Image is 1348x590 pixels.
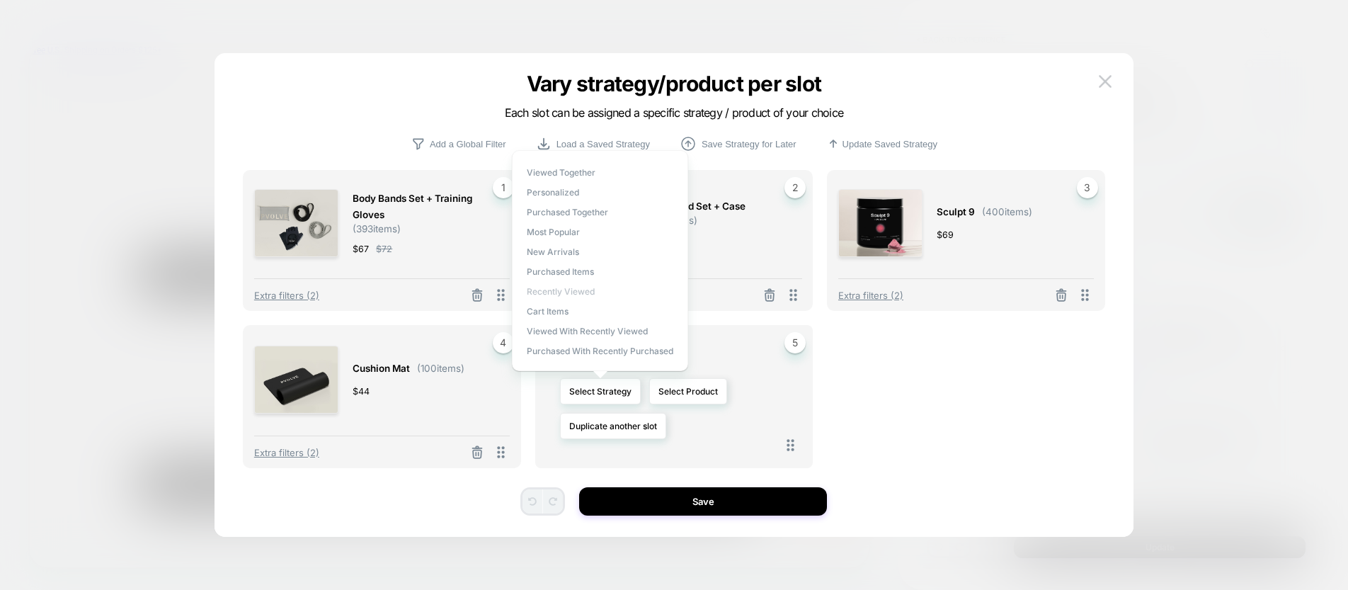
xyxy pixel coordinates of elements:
[7,5,50,47] button: Gorgias live chat
[937,227,954,242] span: $ 69
[527,227,580,237] span: Most Popular
[527,306,569,317] span: Cart Items
[527,266,594,277] span: Purchased Items
[406,71,942,96] p: Vary strategy/product per slot
[527,187,579,198] span: personalized
[527,207,608,217] span: Purchased Together
[527,326,648,336] span: Viewed with Recently Viewed
[838,189,923,257] img: 1_6e0ee109-ebdd-4477-aef9-dbd35045c986.jpg
[527,346,673,356] span: Purchased with Recently Purchased
[842,139,937,149] p: Update Saved Strategy
[527,246,579,257] span: New Arrivals
[937,204,975,220] span: Sculpt 9
[1077,177,1098,198] span: 3
[822,136,942,152] button: Update Saved Strategy
[527,167,595,178] span: Viewed Together
[1099,75,1112,87] img: close
[527,286,595,297] span: Recently Viewed
[982,206,1032,217] span: ( 400 items)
